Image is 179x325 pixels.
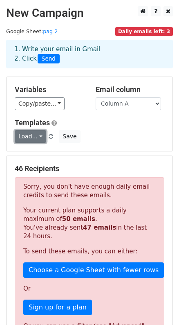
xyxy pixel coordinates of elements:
[38,54,60,64] span: Send
[96,85,164,94] h5: Email column
[15,130,46,143] a: Load...
[15,118,50,127] a: Templates
[6,6,173,20] h2: New Campaign
[138,286,179,325] iframe: Chat Widget
[15,164,164,173] h5: 46 Recipients
[8,45,171,63] div: 1. Write your email in Gmail 2. Click
[23,247,156,256] p: To send these emails, you can either:
[23,284,156,293] p: Or
[83,224,116,231] strong: 47 emails
[115,28,173,34] a: Daily emails left: 3
[15,85,83,94] h5: Variables
[138,286,179,325] div: Widget de chat
[115,27,173,36] span: Daily emails left: 3
[62,215,95,223] strong: 50 emails
[59,130,80,143] button: Save
[23,206,156,241] p: Your current plan supports a daily maximum of . You've already sent in the last 24 hours.
[43,28,58,34] a: pag 2
[15,97,65,110] a: Copy/paste...
[23,262,164,278] a: Choose a Google Sheet with fewer rows
[6,28,58,34] small: Google Sheet:
[23,300,92,315] a: Sign up for a plan
[23,183,156,200] p: Sorry, you don't have enough daily email credits to send these emails.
